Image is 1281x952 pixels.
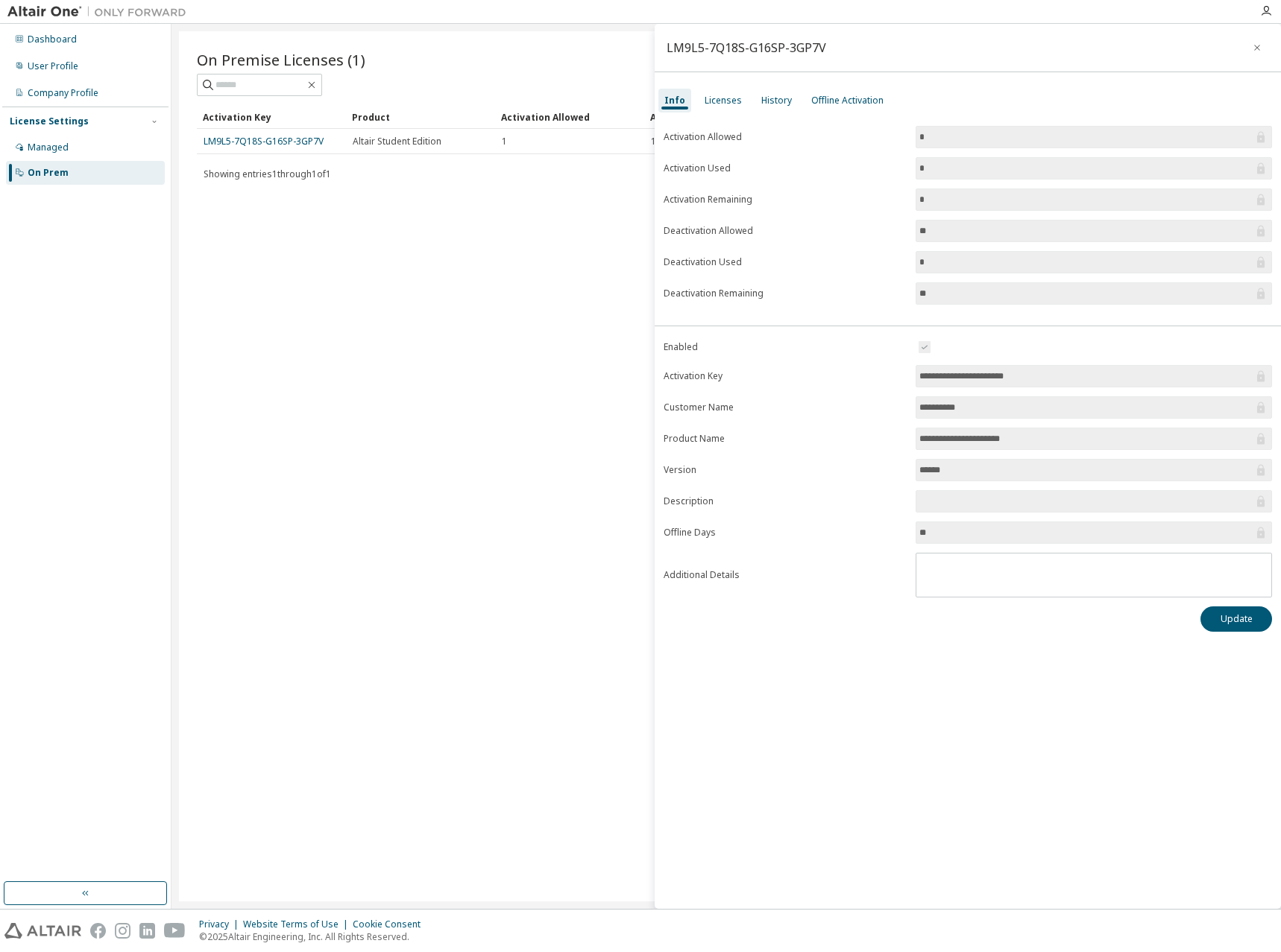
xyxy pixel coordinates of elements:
div: Cookie Consent [353,918,429,930]
div: License Settings [10,115,89,127]
div: Offline Activation [811,95,884,107]
label: Customer Name [664,402,907,413]
div: Website Terms of Use [243,918,353,930]
span: 1 [502,136,507,147]
label: Description [664,495,907,507]
div: Privacy [199,918,243,930]
label: Activation Used [664,162,907,174]
div: Activation Allowed [501,105,638,129]
div: Dashboard [28,34,77,45]
img: facebook.svg [90,923,106,939]
img: altair_logo.svg [4,923,81,939]
label: Deactivation Used [664,256,907,268]
div: History [761,95,792,107]
div: Licenses [705,95,742,107]
label: Activation Remaining [664,194,907,206]
span: Altair Student Edition [353,136,441,147]
div: LM9L5-7Q18S-G16SP-3GP7V [667,42,826,54]
img: youtube.svg [164,923,186,939]
label: Deactivation Allowed [664,225,907,237]
label: Additional Details [664,569,907,581]
button: Update [1200,606,1272,632]
span: 1 [651,136,656,147]
label: Deactivation Remaining [664,288,907,299]
label: Activation Allowed [664,131,907,143]
div: Managed [28,142,69,153]
label: Enabled [664,341,907,353]
label: Product Name [664,433,907,445]
div: User Profile [28,60,78,72]
label: Offline Days [664,527,907,539]
div: Activation Key [203,105,340,129]
span: Showing entries 1 through 1 of 1 [204,168,331,180]
a: LM9L5-7Q18S-G16SP-3GP7V [204,135,324,147]
img: Altair One [7,4,194,19]
div: On Prem [28,167,69,179]
label: Version [664,464,907,476]
span: On Premise Licenses (1) [197,49,365,70]
div: Product [352,105,489,129]
p: © 2025 Altair Engineering, Inc. All Rights Reserved. [199,930,429,943]
div: Activation Left [650,105,787,129]
div: Company Profile [28,87,98,99]
label: Activation Key [664,370,907,382]
div: Info [664,95,685,107]
img: linkedin.svg [139,923,155,939]
img: instagram.svg [115,923,130,939]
